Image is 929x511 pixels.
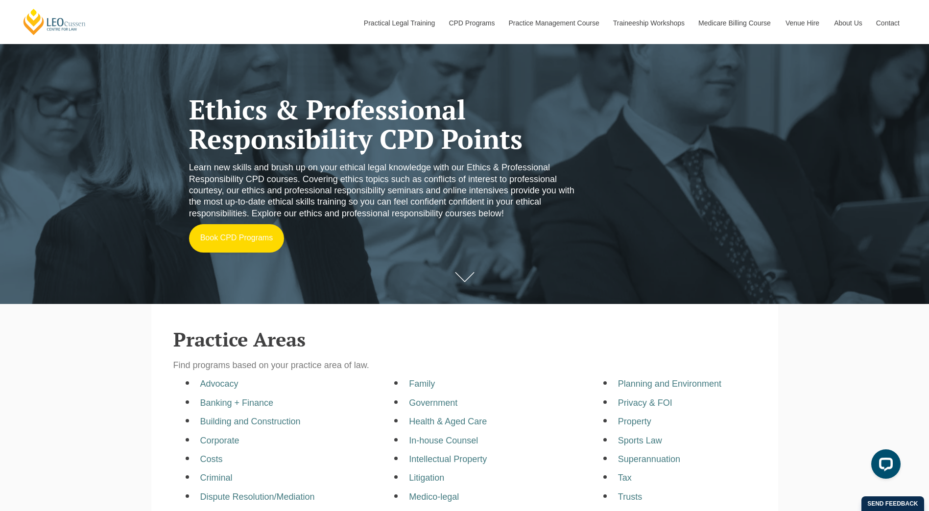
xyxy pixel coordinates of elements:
[409,436,478,445] a: In-house Counsel
[200,473,233,483] a: Criminal
[189,95,575,154] h1: Ethics & Professional Responsibility CPD Points
[409,473,444,483] a: Litigation
[618,454,680,464] a: Superannuation
[618,398,672,408] a: Privacy & FOI
[409,379,435,389] a: Family
[200,398,274,408] a: Banking + Finance
[173,328,756,350] h2: Practice Areas
[200,454,223,464] a: Costs
[441,2,501,44] a: CPD Programs
[863,445,905,487] iframe: LiveChat chat widget
[778,2,827,44] a: Venue Hire
[618,492,642,502] a: Trusts
[409,454,487,464] a: Intellectual Property
[501,2,606,44] a: Practice Management Course
[189,224,285,253] a: Book CPD Programs
[409,398,457,408] a: Government
[606,2,691,44] a: Traineeship Workshops
[618,379,721,389] a: Planning and Environment
[618,436,662,445] a: Sports Law
[22,8,87,36] a: [PERSON_NAME] Centre for Law
[409,417,487,426] a: Health & Aged Care
[869,2,907,44] a: Contact
[618,473,632,483] a: Tax
[200,379,238,389] a: Advocacy
[409,492,459,502] a: Medico-legal
[173,360,756,371] p: Find programs based on your practice area of law.
[189,162,575,219] p: Learn new skills and brush up on your ethical legal knowledge with our Ethics & Professional Resp...
[618,417,651,426] a: Property
[200,492,315,502] a: Dispute Resolution/Mediation
[200,417,301,426] a: Building and Construction
[691,2,778,44] a: Medicare Billing Course
[357,2,442,44] a: Practical Legal Training
[200,436,239,445] a: Corporate
[827,2,869,44] a: About Us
